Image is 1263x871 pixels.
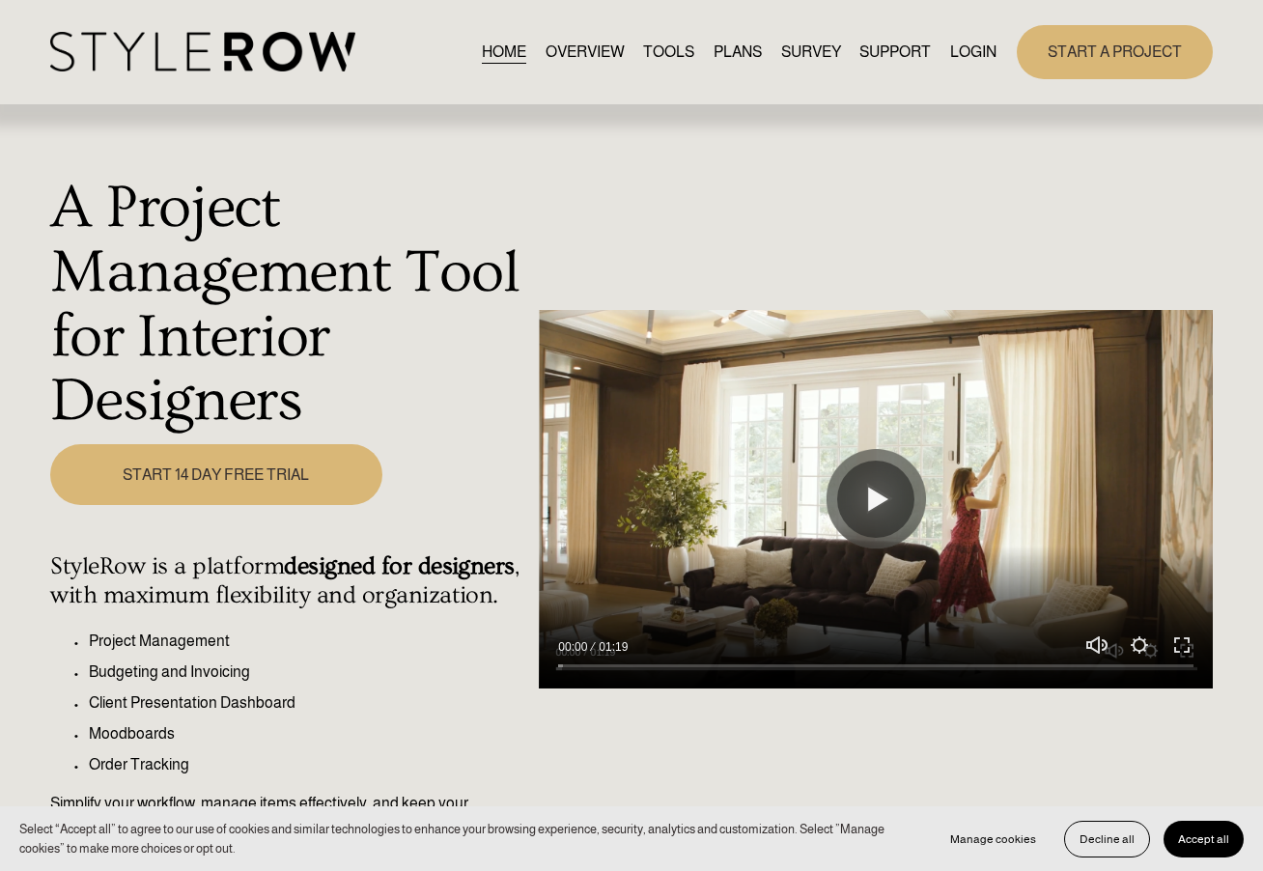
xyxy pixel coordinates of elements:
[50,792,528,838] p: Simplify your workflow, manage items effectively, and keep your business running seamlessly.
[859,41,931,64] span: SUPPORT
[592,637,632,657] div: Duration
[284,552,515,580] strong: designed for designers
[837,461,914,538] button: Play
[89,691,528,715] p: Client Presentation Dashboard
[1064,821,1150,857] button: Decline all
[1080,832,1135,846] span: Decline all
[558,660,1193,673] input: Seek
[950,39,996,65] a: LOGIN
[482,39,526,65] a: HOME
[546,39,625,65] a: OVERVIEW
[19,820,916,857] p: Select “Accept all” to agree to our use of cookies and similar technologies to enhance your brows...
[1178,832,1229,846] span: Accept all
[89,753,528,776] p: Order Tracking
[1164,821,1244,857] button: Accept all
[89,630,528,653] p: Project Management
[50,444,381,505] a: START 14 DAY FREE TRIAL
[89,722,528,745] p: Moodboards
[643,39,694,65] a: TOOLS
[50,176,528,434] h1: A Project Management Tool for Interior Designers
[558,637,592,657] div: Current time
[89,660,528,684] p: Budgeting and Invoicing
[859,39,931,65] a: folder dropdown
[1017,25,1213,78] a: START A PROJECT
[50,32,354,71] img: StyleRow
[950,832,1036,846] span: Manage cookies
[714,39,762,65] a: PLANS
[936,821,1051,857] button: Manage cookies
[50,552,528,610] h4: StyleRow is a platform , with maximum flexibility and organization.
[781,39,841,65] a: SURVEY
